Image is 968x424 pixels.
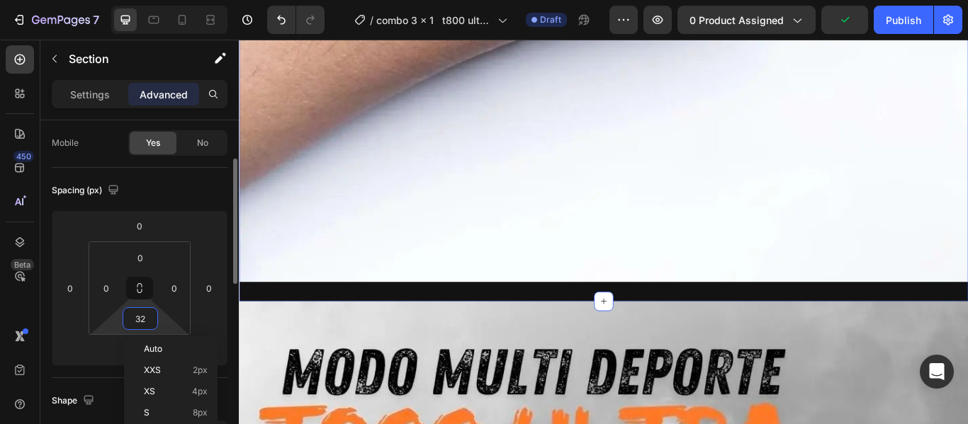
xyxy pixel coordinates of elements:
div: Open Intercom Messenger [920,355,954,389]
div: Publish [886,13,921,28]
button: Publish [874,6,933,34]
input: 0 [125,215,154,236]
input: 0 [198,277,220,299]
button: 7 [6,6,106,34]
div: Shape [52,391,97,411]
iframe: Design area [239,40,968,424]
input: 2xl [126,308,154,329]
div: Mobile [52,137,79,149]
span: combo 3 x 1 t800 ultra + audifonos [376,13,492,28]
span: 4px [192,386,208,396]
input: 0px [126,247,154,268]
p: 7 [93,11,99,28]
span: 8px [193,408,208,418]
div: Spacing (px) [52,181,122,200]
span: Draft [540,13,561,26]
span: / [370,13,373,28]
p: Settings [70,87,110,102]
span: No [197,137,208,149]
span: Yes [146,137,160,149]
div: Undo/Redo [267,6,325,34]
button: 0 product assigned [677,6,816,34]
span: 0 product assigned [690,13,784,28]
input: 0px [164,277,185,299]
span: XS [144,386,155,396]
div: Beta [11,259,34,270]
input: 0 [60,277,81,299]
span: S [144,408,150,418]
div: 450 [13,151,34,162]
input: 0px [96,277,117,299]
p: Advanced [140,87,188,102]
p: Section [69,50,185,67]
